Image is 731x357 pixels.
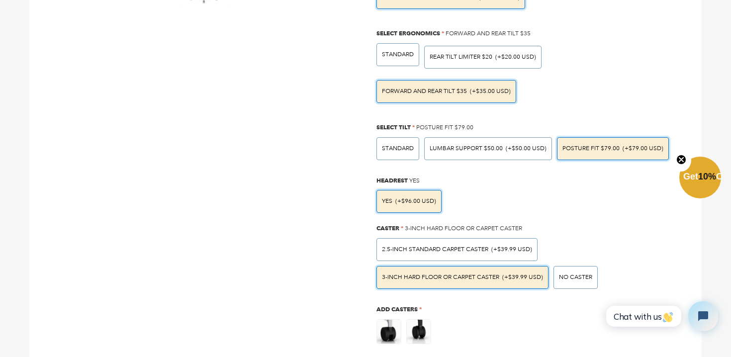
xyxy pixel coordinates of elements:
[679,158,721,199] div: Get10%OffClose teaser
[559,273,592,281] span: No caster
[409,177,420,184] span: Yes
[683,172,729,181] span: Get Off
[623,146,663,152] span: (+$79.00 USD)
[407,320,431,344] img: https://apo-admin.mageworx.com/front/img/chairorama.myshopify.com/31d0d775b39576588939cdbf53a0ccb...
[377,320,401,344] img: https://apo-admin.mageworx.com/front/img/chairorama.myshopify.com/3ce8324a12df2187609b09bd6a28e22...
[562,145,620,152] span: POSTURE FIT $79.00
[376,29,440,37] span: Select Ergonomics
[491,247,532,253] span: (+$39.99 USD)
[395,198,436,204] span: (+$96.00 USD)
[382,273,499,281] span: 3-inch Hard Floor or Carpet Caster
[416,124,473,131] span: POSTURE FIT $79.00
[698,172,716,181] span: 10%
[405,225,522,232] span: 3-inch Hard Floor or Carpet Caster
[376,123,411,131] span: Select Tilt
[502,274,543,280] span: (+$39.99 USD)
[430,145,503,152] span: LUMBAR SUPPORT $50.00
[382,88,467,95] span: Forward And Rear Tilt $35
[595,293,727,340] iframe: Tidio Chat
[446,30,531,37] span: Forward And Rear Tilt $35
[376,224,399,232] span: Caster
[376,177,408,184] span: Headrest
[382,145,414,152] span: STANDARD
[430,53,492,61] span: Rear Tilt Limiter $20
[495,54,536,60] span: (+$20.00 USD)
[671,149,691,172] button: Close teaser
[382,51,414,58] span: STANDARD
[506,146,547,152] span: (+$50.00 USD)
[382,197,392,205] span: Yes
[470,89,511,94] span: (+$35.00 USD)
[382,246,488,253] span: 2.5-inch Standard Carpet Caster
[376,305,418,313] span: Add Casters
